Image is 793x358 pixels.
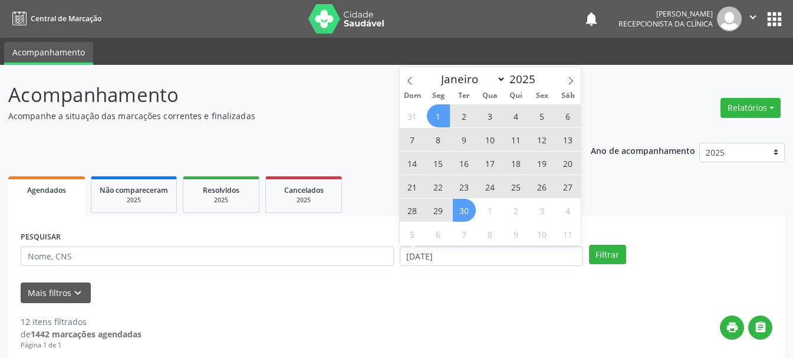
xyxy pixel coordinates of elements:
[21,316,142,328] div: 12 itens filtrados
[726,321,739,334] i: print
[274,196,333,205] div: 2025
[427,104,450,127] span: Setembro 1, 2025
[477,92,503,100] span: Qua
[591,143,695,157] p: Ano de acompanhamento
[479,104,502,127] span: Setembro 3, 2025
[505,199,528,222] span: Outubro 2, 2025
[505,128,528,151] span: Setembro 11, 2025
[720,316,744,340] button: print
[401,175,424,198] span: Setembro 21, 2025
[720,98,781,118] button: Relatórios
[453,199,476,222] span: Setembro 30, 2025
[589,245,626,265] button: Filtrar
[284,185,324,195] span: Cancelados
[401,104,424,127] span: Agosto 31, 2025
[21,283,91,303] button: Mais filtroskeyboard_arrow_down
[453,222,476,245] span: Outubro 7, 2025
[401,222,424,245] span: Outubro 5, 2025
[479,175,502,198] span: Setembro 24, 2025
[505,222,528,245] span: Outubro 9, 2025
[531,175,554,198] span: Setembro 26, 2025
[8,9,101,28] a: Central de Marcação
[618,19,713,29] span: Recepcionista da clínica
[505,104,528,127] span: Setembro 4, 2025
[427,199,450,222] span: Setembro 29, 2025
[506,71,545,87] input: Year
[203,185,239,195] span: Resolvidos
[531,222,554,245] span: Outubro 10, 2025
[453,128,476,151] span: Setembro 9, 2025
[436,71,506,87] select: Month
[400,92,426,100] span: Dom
[717,6,742,31] img: img
[400,247,583,267] input: Selecione um intervalo
[557,128,580,151] span: Setembro 13, 2025
[31,14,101,24] span: Central de Marcação
[505,175,528,198] span: Setembro 25, 2025
[100,196,168,205] div: 2025
[8,110,552,122] p: Acompanhe a situação das marcações correntes e finalizadas
[555,92,581,100] span: Sáb
[31,329,142,340] strong: 1442 marcações agendadas
[479,222,502,245] span: Outubro 8, 2025
[479,128,502,151] span: Setembro 10, 2025
[531,152,554,175] span: Setembro 19, 2025
[27,185,66,195] span: Agendados
[557,104,580,127] span: Setembro 6, 2025
[505,152,528,175] span: Setembro 18, 2025
[748,316,772,340] button: 
[531,128,554,151] span: Setembro 12, 2025
[557,222,580,245] span: Outubro 11, 2025
[21,328,142,340] div: de
[557,199,580,222] span: Outubro 4, 2025
[427,152,450,175] span: Setembro 15, 2025
[21,340,142,350] div: Página 1 de 1
[557,175,580,198] span: Setembro 27, 2025
[453,152,476,175] span: Setembro 16, 2025
[479,152,502,175] span: Setembro 17, 2025
[401,199,424,222] span: Setembro 28, 2025
[746,11,759,24] i: 
[764,9,785,29] button: apps
[100,185,168,195] span: Não compareceram
[754,321,767,334] i: 
[531,199,554,222] span: Outubro 3, 2025
[583,11,600,27] button: notifications
[8,80,552,110] p: Acompanhamento
[453,175,476,198] span: Setembro 23, 2025
[425,92,451,100] span: Seg
[21,228,61,247] label: PESQUISAR
[742,6,764,31] button: 
[4,42,93,65] a: Acompanhamento
[529,92,555,100] span: Sex
[427,175,450,198] span: Setembro 22, 2025
[401,152,424,175] span: Setembro 14, 2025
[531,104,554,127] span: Setembro 5, 2025
[453,104,476,127] span: Setembro 2, 2025
[618,9,713,19] div: [PERSON_NAME]
[427,222,450,245] span: Outubro 6, 2025
[451,92,477,100] span: Ter
[192,196,251,205] div: 2025
[427,128,450,151] span: Setembro 8, 2025
[503,92,529,100] span: Qui
[401,128,424,151] span: Setembro 7, 2025
[21,247,394,267] input: Nome, CNS
[479,199,502,222] span: Outubro 1, 2025
[557,152,580,175] span: Setembro 20, 2025
[71,287,84,300] i: keyboard_arrow_down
